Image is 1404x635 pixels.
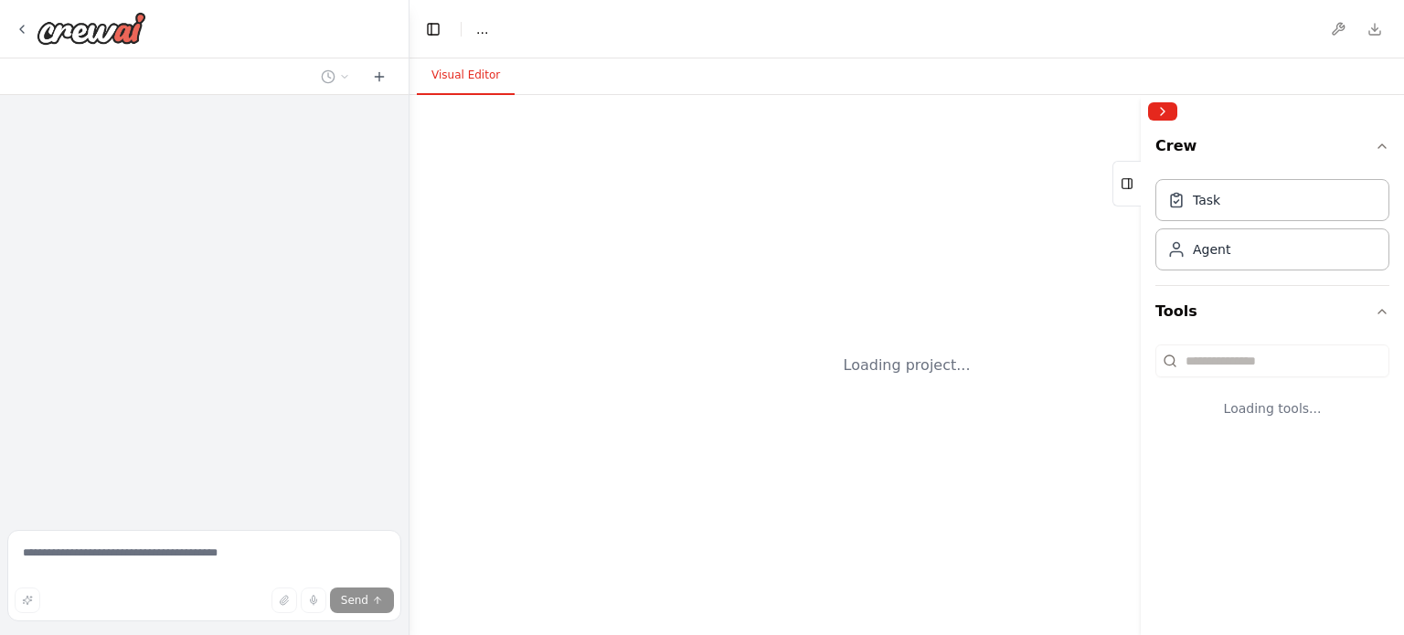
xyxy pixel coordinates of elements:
button: Crew [1155,128,1389,172]
button: Click to speak your automation idea [301,587,326,613]
button: Hide left sidebar [420,16,446,42]
div: Agent [1193,240,1230,259]
button: Improve this prompt [15,587,40,613]
span: Send [341,593,368,608]
button: Send [330,587,394,613]
div: Task [1193,191,1220,209]
img: Logo [37,12,146,45]
button: Switch to previous chat [314,66,357,88]
div: Crew [1155,172,1389,285]
nav: breadcrumb [476,20,488,38]
button: Start a new chat [365,66,394,88]
span: ... [476,20,488,38]
div: Loading tools... [1155,385,1389,432]
div: Loading project... [844,355,971,376]
div: Tools [1155,337,1389,447]
button: Tools [1155,286,1389,337]
button: Toggle Sidebar [1133,95,1148,635]
button: Upload files [271,587,297,613]
button: Visual Editor [417,57,515,95]
button: Collapse right sidebar [1148,102,1177,121]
